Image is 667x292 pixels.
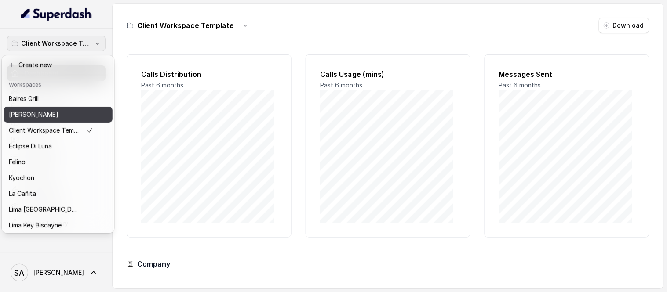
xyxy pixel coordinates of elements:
[4,77,113,91] header: Workspaces
[9,204,79,215] p: Lima [GEOGRAPHIC_DATA]
[9,188,36,199] p: La Cañita
[9,173,34,183] p: Kyochon
[9,94,39,104] p: Baires Grill
[7,36,106,51] button: Client Workspace Template
[2,55,114,233] div: Client Workspace Template
[9,141,52,151] p: Eclipse Di Luna
[21,38,91,49] p: Client Workspace Template
[9,109,58,120] p: [PERSON_NAME]
[9,220,62,231] p: Lima Key Biscayne
[9,125,79,136] p: Client Workspace Template
[9,157,26,167] p: Felino
[4,57,113,73] button: Create new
